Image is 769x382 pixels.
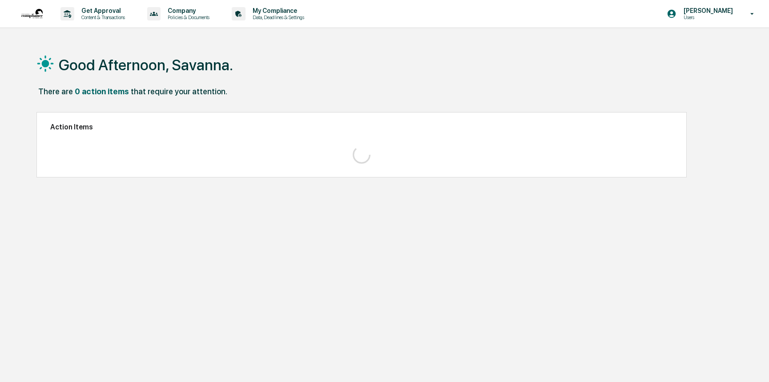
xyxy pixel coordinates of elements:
p: Data, Deadlines & Settings [246,14,309,20]
div: 0 action items [75,87,129,96]
p: Company [161,7,214,14]
h2: Action Items [50,123,673,131]
p: Content & Transactions [74,14,129,20]
p: My Compliance [246,7,309,14]
p: Policies & Documents [161,14,214,20]
h1: Good Afternoon, Savanna. [59,56,233,74]
p: Get Approval [74,7,129,14]
img: logo [21,9,43,19]
p: Users [676,14,737,20]
p: [PERSON_NAME] [676,7,737,14]
div: There are [38,87,73,96]
div: that require your attention. [131,87,227,96]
